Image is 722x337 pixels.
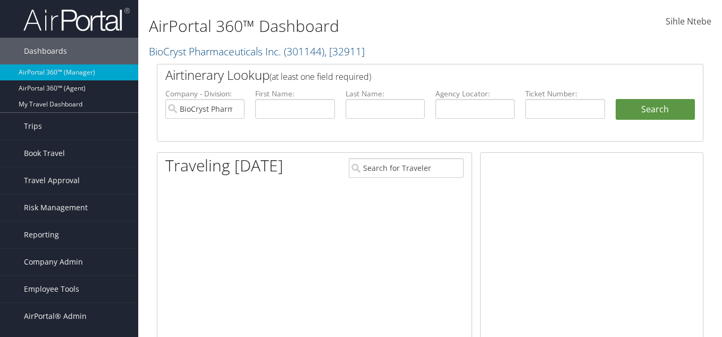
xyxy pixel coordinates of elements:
[666,15,711,27] span: Sihle Ntebe
[616,99,695,120] button: Search
[24,38,67,64] span: Dashboards
[270,71,371,83] span: (at least one field required)
[24,303,87,330] span: AirPortal® Admin
[24,249,83,275] span: Company Admin
[346,88,425,99] label: Last Name:
[24,113,42,139] span: Trips
[525,88,605,99] label: Ticket Number:
[24,194,88,221] span: Risk Management
[165,154,283,177] h1: Traveling [DATE]
[666,5,711,38] a: Sihle Ntebe
[324,44,365,59] span: , [ 32911 ]
[24,221,59,248] span: Reporting
[24,140,65,167] span: Book Travel
[149,44,365,59] a: BioCryst Pharmaceuticals Inc.
[23,7,130,32] img: airportal-logo.png
[435,88,515,99] label: Agency Locator:
[255,88,334,99] label: First Name:
[24,276,79,302] span: Employee Tools
[349,158,464,178] input: Search for Traveler
[165,66,650,84] h2: Airtinerary Lookup
[165,88,245,99] label: Company - Division:
[149,15,524,37] h1: AirPortal 360™ Dashboard
[24,167,80,194] span: Travel Approval
[284,44,324,59] span: ( 301144 )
